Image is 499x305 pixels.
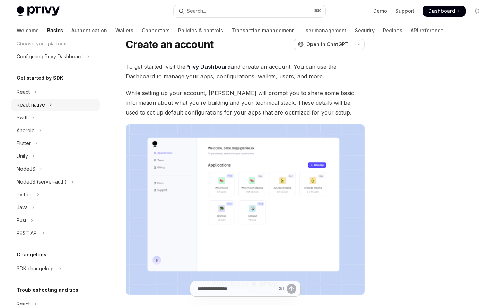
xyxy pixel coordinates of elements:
[17,74,63,82] h5: Get started by SDK
[174,5,325,17] button: Open search
[11,111,100,124] button: Toggle Swift section
[115,22,133,39] a: Wallets
[126,62,365,81] span: To get started, visit the and create an account. You can use the Dashboard to manage your apps, c...
[17,52,83,61] div: Configuring Privy Dashboard
[17,165,35,173] div: NodeJS
[17,203,28,212] div: Java
[187,7,206,15] div: Search...
[17,286,78,294] h5: Troubleshooting and tips
[314,8,321,14] span: ⌘ K
[71,22,107,39] a: Authentication
[126,88,365,117] span: While setting up your account, [PERSON_NAME] will prompt you to share some basic information abou...
[383,22,402,39] a: Recipes
[471,6,482,17] button: Toggle dark mode
[126,124,365,295] img: images/Dash.png
[306,41,349,48] span: Open in ChatGPT
[11,163,100,175] button: Toggle NodeJS section
[47,22,63,39] a: Basics
[287,284,296,294] button: Send message
[11,137,100,150] button: Toggle Flutter section
[17,152,28,160] div: Unity
[197,281,276,296] input: Ask a question...
[17,229,38,237] div: REST API
[17,88,30,96] div: React
[11,86,100,98] button: Toggle React section
[17,251,46,259] h5: Changelogs
[185,63,231,70] a: Privy Dashboard
[411,22,444,39] a: API reference
[294,39,353,50] button: Open in ChatGPT
[423,6,466,17] a: Dashboard
[11,150,100,162] button: Toggle Unity section
[11,124,100,137] button: Toggle Android section
[17,190,33,199] div: Python
[17,113,28,122] div: Swift
[17,264,55,273] div: SDK changelogs
[11,262,100,275] button: Toggle SDK changelogs section
[11,176,100,188] button: Toggle NodeJS (server-auth) section
[17,216,26,224] div: Rust
[11,99,100,111] button: Toggle React native section
[17,126,35,135] div: Android
[142,22,170,39] a: Connectors
[231,22,294,39] a: Transaction management
[11,188,100,201] button: Toggle Python section
[11,227,100,239] button: Toggle REST API section
[11,50,100,63] button: Toggle Configuring Privy Dashboard section
[395,8,414,15] a: Support
[11,201,100,214] button: Toggle Java section
[126,38,213,51] h1: Create an account
[178,22,223,39] a: Policies & controls
[428,8,455,15] span: Dashboard
[302,22,347,39] a: User management
[17,22,39,39] a: Welcome
[11,214,100,227] button: Toggle Rust section
[17,101,45,109] div: React native
[17,6,60,16] img: light logo
[373,8,387,15] a: Demo
[17,139,31,147] div: Flutter
[17,178,67,186] div: NodeJS (server-auth)
[355,22,375,39] a: Security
